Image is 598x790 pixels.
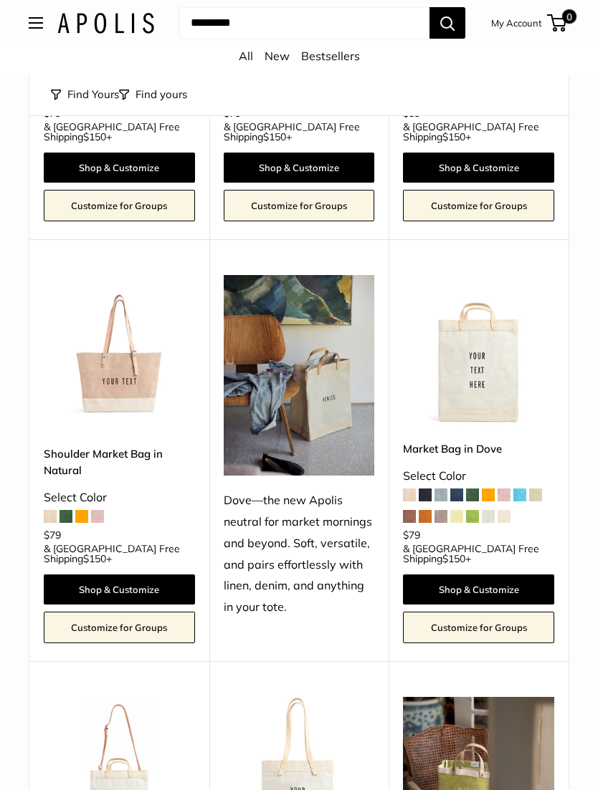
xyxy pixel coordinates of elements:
span: $150 [83,130,106,143]
a: Customize for Groups [403,190,554,221]
a: Shop & Customize [403,153,554,183]
input: Search... [179,7,429,39]
img: Shoulder Market Bag in Natural [44,275,195,426]
span: & [GEOGRAPHIC_DATA] Free Shipping + [224,122,375,142]
a: Customize for Groups [44,190,195,221]
a: Market Bag in DoveMarket Bag in Dove [403,275,554,426]
a: Bestsellers [301,49,360,63]
span: $79 [44,529,61,541]
span: $150 [442,552,465,565]
a: Market Bag in Dove [403,440,554,457]
span: $79 [403,529,420,541]
span: & [GEOGRAPHIC_DATA] Free Shipping + [403,122,554,142]
a: All [239,49,253,63]
a: Customize for Groups [224,190,375,221]
a: New [265,49,290,63]
a: 0 [549,14,566,32]
a: Shop & Customize [403,574,554,604]
span: $150 [442,130,465,143]
button: Filter collection [119,85,187,105]
span: $150 [263,130,286,143]
span: $150 [83,552,106,565]
a: Customize for Groups [44,612,195,643]
span: 0 [562,9,576,24]
img: Market Bag in Dove [403,275,554,426]
a: Shop & Customize [44,574,195,604]
div: Dove—the new Apolis neutral for market mornings and beyond. Soft, versatile, and pairs effortless... [224,490,375,618]
img: Apolis [57,13,154,34]
a: Shoulder Market Bag in NaturalShoulder Market Bag in Natural [44,275,195,426]
button: Open menu [29,17,43,29]
div: Select Color [403,466,554,487]
a: Customize for Groups [403,612,554,643]
a: Shoulder Market Bag in Natural [44,445,195,479]
img: Dove—the new Apolis neutral for market mornings and beyond. Soft, versatile, and pairs effortless... [224,275,375,475]
span: & [GEOGRAPHIC_DATA] Free Shipping + [403,544,554,564]
span: & [GEOGRAPHIC_DATA] Free Shipping + [44,544,195,564]
div: Select Color [44,487,195,509]
a: Shop & Customize [44,153,195,183]
button: Find Yours [51,85,119,105]
button: Search [429,7,465,39]
span: & [GEOGRAPHIC_DATA] Free Shipping + [44,122,195,142]
a: Shop & Customize [224,153,375,183]
a: My Account [491,14,542,32]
